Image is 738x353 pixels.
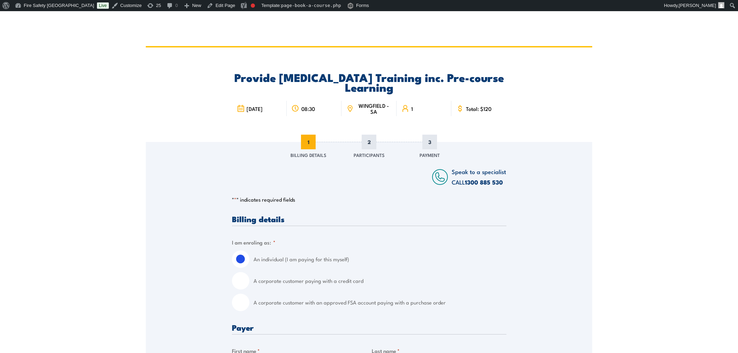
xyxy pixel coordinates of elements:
[422,135,437,149] span: 3
[247,106,263,112] span: [DATE]
[254,294,506,311] label: A corporate customer with an approved FSA account paying with a purchase order
[466,106,491,112] span: Total: $120
[420,151,440,158] span: Payment
[465,178,503,187] a: 1300 885 530
[452,167,506,186] span: Speak to a specialist CALL
[254,250,506,268] label: An individual (I am paying for this myself)
[232,238,276,246] legend: I am enroling as:
[679,3,716,8] span: [PERSON_NAME]
[254,272,506,290] label: A corporate customer paying with a credit card
[281,3,341,8] span: page-book-a-course.php
[362,135,376,149] span: 2
[291,151,326,158] span: Billing Details
[232,72,506,92] h2: Provide [MEDICAL_DATA] Training inc. Pre-course Learning
[251,3,255,8] div: Focus keyphrase not set
[232,215,506,223] h3: Billing details
[301,135,316,149] span: 1
[232,196,506,203] p: " " indicates required fields
[411,106,413,112] span: 1
[356,103,392,114] span: WINGFIELD - SA
[97,2,109,9] a: Live
[301,106,315,112] span: 08:30
[354,151,385,158] span: Participants
[232,323,506,331] h3: Payer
